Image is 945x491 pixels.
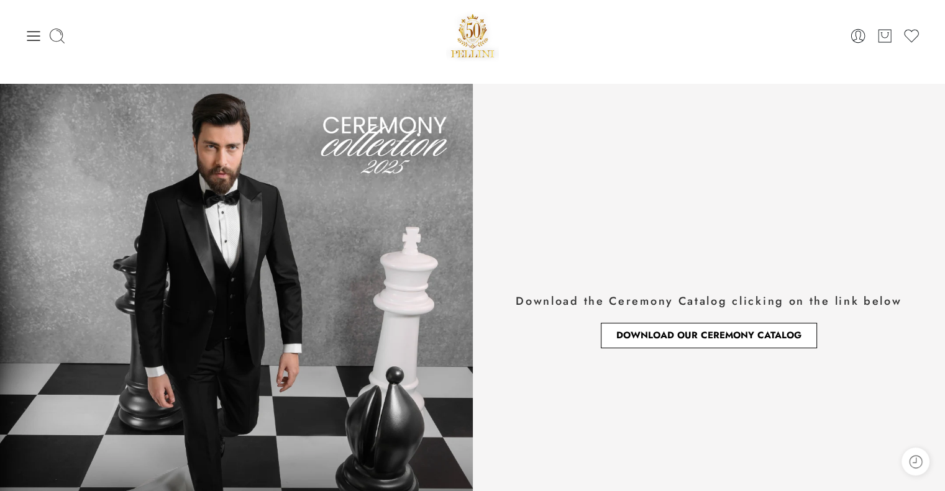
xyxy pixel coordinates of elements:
a: Cart [876,27,893,45]
a: Login / Register [849,27,867,45]
span: Download Our Ceremony Catalog [616,331,801,340]
span: Download the Ceremony Catalog clicking on the link below [516,293,902,309]
a: Wishlist [903,27,920,45]
a: Pellini - [446,9,500,62]
img: Pellini [446,9,500,62]
a: Download Our Ceremony Catalog [601,323,817,348]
